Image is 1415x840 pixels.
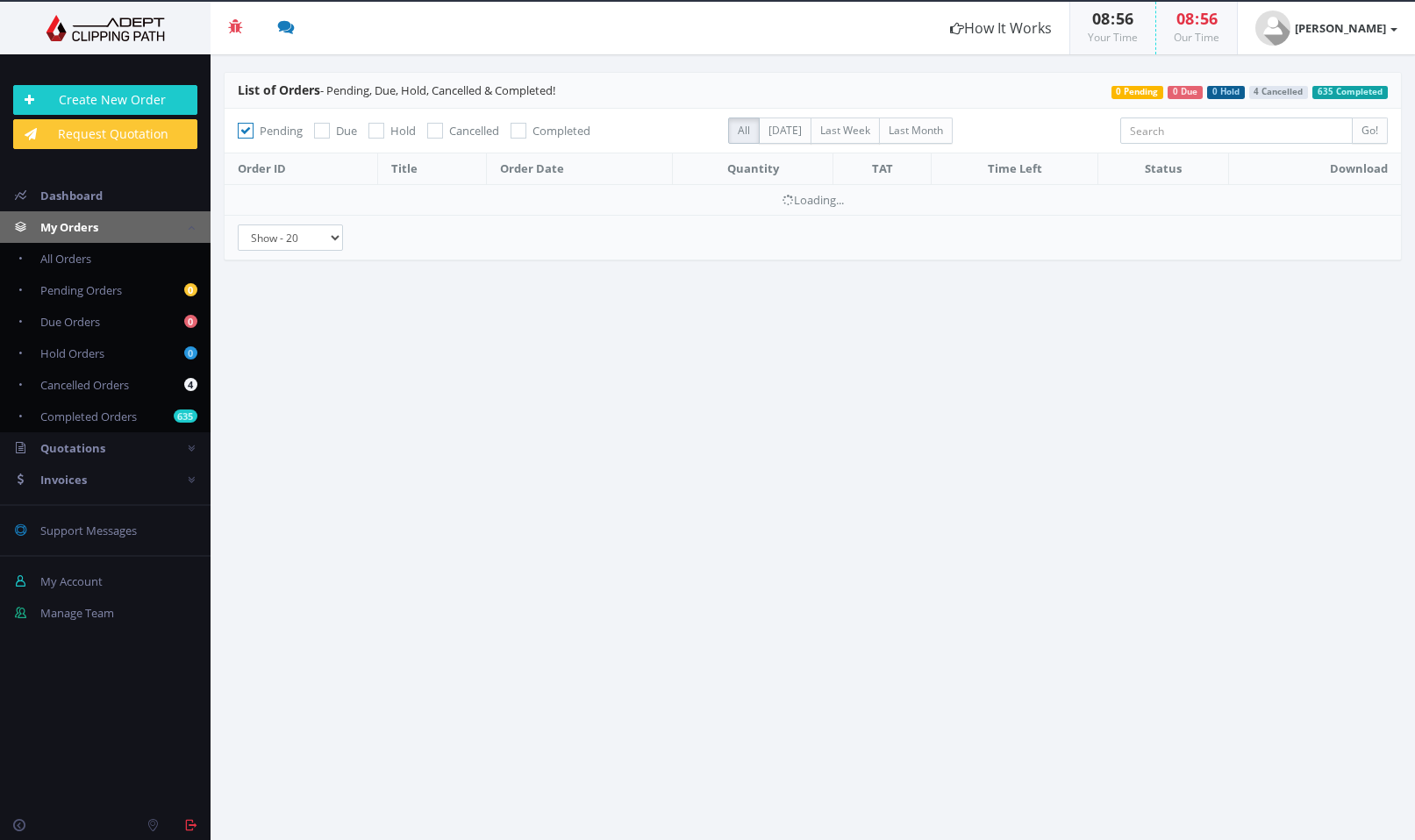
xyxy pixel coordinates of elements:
span: Completed [532,123,590,139]
span: Cancelled [449,123,499,139]
span: - Pending, Due, Hold, Cancelled & Completed! [238,82,555,98]
span: Cancelled Orders [40,377,129,393]
span: My Orders [40,219,98,235]
span: Pending Orders [40,282,122,298]
a: Request Quotation [13,119,197,149]
span: 0 Due [1168,86,1203,99]
th: Time Left [932,153,1098,185]
label: All [728,117,760,144]
span: Dashboard [40,188,103,203]
th: Title [377,153,486,185]
span: Quotations [40,440,105,456]
span: 635 Completed [1312,86,1388,99]
b: 0 [184,315,197,328]
label: [DATE] [759,117,811,144]
span: : [1110,8,1116,29]
span: 08 [1092,8,1110,29]
img: user_default.jpg [1255,11,1290,46]
span: Invoices [40,472,87,488]
th: Status [1098,153,1229,185]
th: Order ID [225,153,377,185]
th: TAT [833,153,932,185]
span: Quantity [727,160,779,176]
b: 635 [174,409,197,423]
span: List of Orders [238,82,320,98]
input: Go! [1352,117,1388,144]
span: Support Messages [40,523,137,538]
label: Last Week [811,117,880,144]
span: My Account [40,573,103,589]
span: 0 Pending [1111,86,1164,99]
small: Your Time [1088,30,1138,45]
small: Our Time [1174,30,1219,45]
span: Hold Orders [40,345,104,361]
input: Search [1120,117,1353,144]
span: 56 [1200,8,1218,29]
span: 0 Hold [1207,86,1245,99]
a: How It Works [933,2,1069,54]
span: Completed Orders [40,409,137,424]
span: Manage Team [40,605,114,621]
span: 4 Cancelled [1249,86,1309,99]
span: Hold [390,123,416,139]
th: Order Date [487,153,673,185]
td: Loading... [225,184,1401,215]
th: Download [1228,153,1401,185]
a: Create New Order [13,85,197,115]
b: 0 [184,346,197,359]
span: 08 [1176,8,1194,29]
span: All Orders [40,251,91,267]
b: 4 [184,378,197,391]
span: Due Orders [40,314,100,330]
label: Last Month [879,117,953,144]
span: 56 [1116,8,1133,29]
img: Adept Graphics [13,15,197,41]
strong: [PERSON_NAME] [1295,20,1386,36]
b: 0 [184,283,197,296]
span: Due [336,123,357,139]
span: Pending [260,123,303,139]
span: : [1194,8,1200,29]
a: [PERSON_NAME] [1238,2,1415,54]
